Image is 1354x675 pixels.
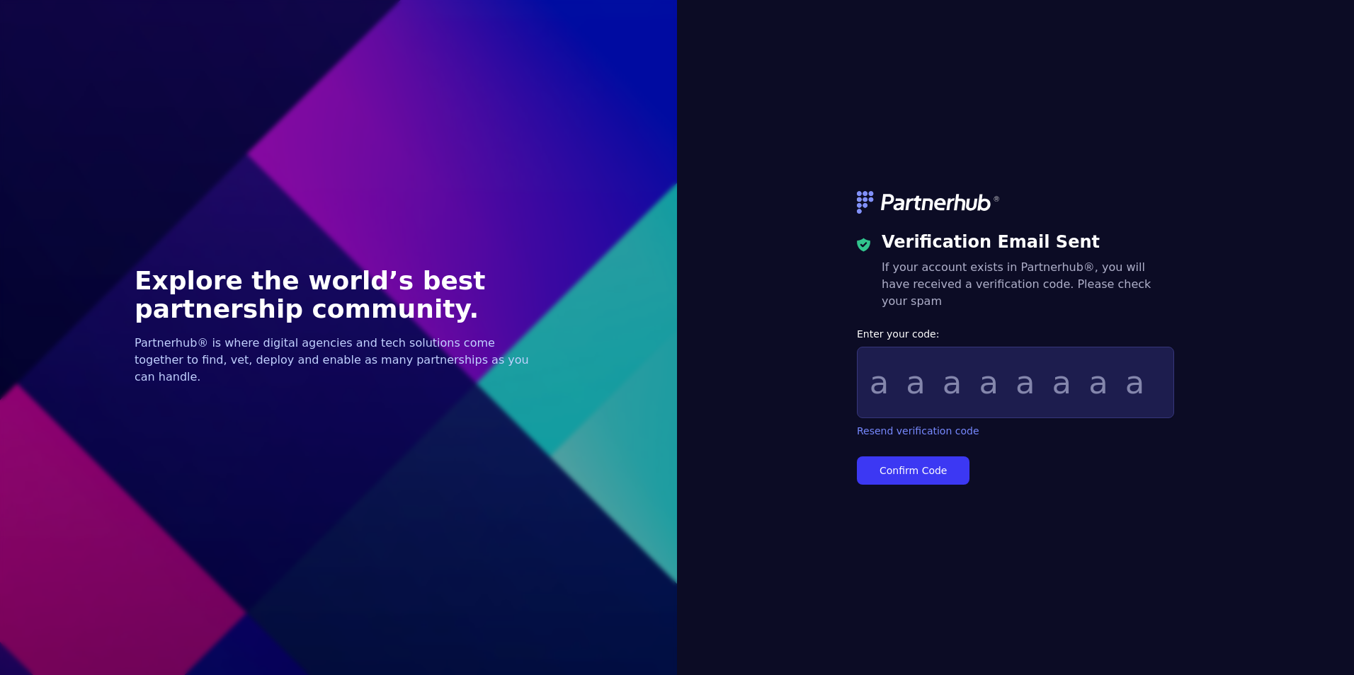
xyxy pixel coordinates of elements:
[135,335,542,386] p: Partnerhub® is where digital agencies and tech solutions come together to find, vet, deploy and e...
[857,191,1001,214] img: logo
[857,424,979,438] a: Resend verification code
[882,259,1174,310] h5: If your account exists in Partnerhub®, you will have received a verification code. Please check y...
[135,267,542,323] h1: Explore the world’s best partnership community.
[857,327,1174,341] label: Enter your code:
[857,347,1174,418] input: aaaaaaaa
[857,456,969,485] button: Confirm Code
[882,231,1174,253] h3: Verification Email Sent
